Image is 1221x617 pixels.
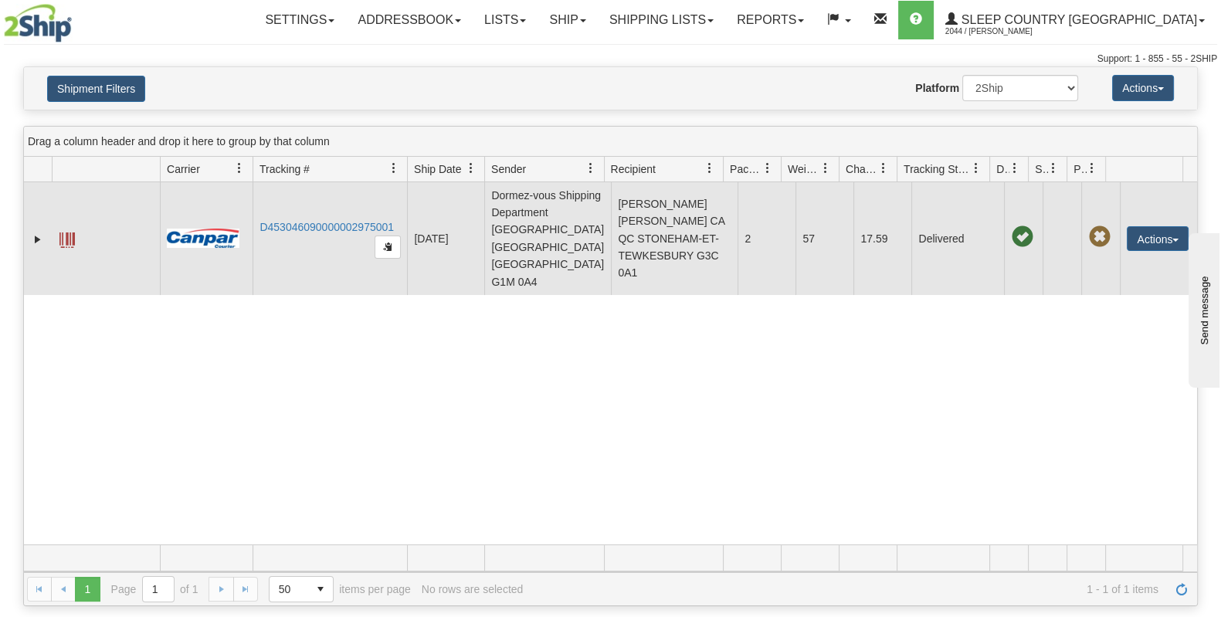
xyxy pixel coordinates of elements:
[958,13,1197,26] span: Sleep Country [GEOGRAPHIC_DATA]
[788,161,820,177] span: Weight
[75,577,100,602] span: Page 1
[934,1,1216,39] a: Sleep Country [GEOGRAPHIC_DATA] 2044 / [PERSON_NAME]
[911,182,1004,295] td: Delivered
[12,13,143,25] div: Send message
[738,182,795,295] td: 2
[1073,161,1087,177] span: Pickup Status
[1127,226,1189,251] button: Actions
[308,577,333,602] span: select
[381,155,407,181] a: Tracking # filter column settings
[414,161,461,177] span: Ship Date
[259,161,310,177] span: Tracking #
[812,155,839,181] a: Weight filter column settings
[578,155,604,181] a: Sender filter column settings
[846,161,878,177] span: Charge
[226,155,253,181] a: Carrier filter column settings
[473,1,538,39] a: Lists
[59,225,75,250] a: Label
[24,127,1197,157] div: grid grouping header
[996,161,1009,177] span: Delivery Status
[1011,226,1033,248] span: On time
[611,161,656,177] span: Recipient
[1088,226,1110,248] span: Pickup Not Assigned
[4,53,1217,66] div: Support: 1 - 855 - 55 - 2SHIP
[598,1,725,39] a: Shipping lists
[30,232,46,247] a: Expand
[1079,155,1105,181] a: Pickup Status filter column settings
[346,1,473,39] a: Addressbook
[1112,75,1174,101] button: Actions
[697,155,723,181] a: Recipient filter column settings
[755,155,781,181] a: Packages filter column settings
[915,80,959,96] label: Platform
[725,1,816,39] a: Reports
[870,155,897,181] a: Charge filter column settings
[253,1,346,39] a: Settings
[422,583,524,595] div: No rows are selected
[279,581,299,597] span: 50
[1040,155,1067,181] a: Shipment Issues filter column settings
[1185,229,1219,387] iframe: chat widget
[167,229,239,248] img: 14 - Canpar
[491,161,526,177] span: Sender
[407,182,484,295] td: [DATE]
[853,182,911,295] td: 17.59
[47,76,145,102] button: Shipment Filters
[375,236,401,259] button: Copy to clipboard
[484,182,611,295] td: Dormez-vous Shipping Department [GEOGRAPHIC_DATA] [GEOGRAPHIC_DATA] [GEOGRAPHIC_DATA] G1M 0A4
[795,182,853,295] td: 57
[458,155,484,181] a: Ship Date filter column settings
[963,155,989,181] a: Tracking Status filter column settings
[1169,577,1194,602] a: Refresh
[269,576,411,602] span: items per page
[4,4,72,42] img: logo2044.jpg
[1002,155,1028,181] a: Delivery Status filter column settings
[538,1,597,39] a: Ship
[945,24,1061,39] span: 2044 / [PERSON_NAME]
[611,182,738,295] td: [PERSON_NAME] [PERSON_NAME] CA QC STONEHAM-ET-TEWKESBURY G3C 0A1
[143,577,174,602] input: Page 1
[730,161,762,177] span: Packages
[269,576,334,602] span: Page sizes drop down
[1035,161,1048,177] span: Shipment Issues
[259,221,394,233] a: D453046090000002975001
[534,583,1158,595] span: 1 - 1 of 1 items
[167,161,200,177] span: Carrier
[111,576,198,602] span: Page of 1
[904,161,971,177] span: Tracking Status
